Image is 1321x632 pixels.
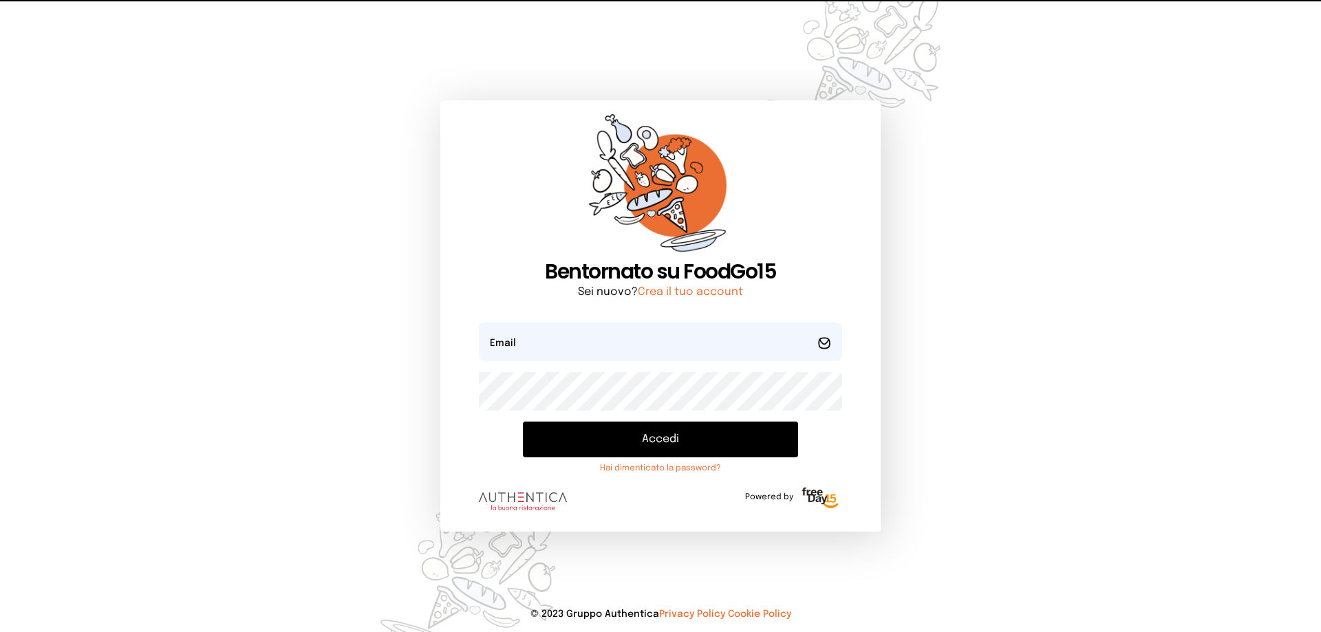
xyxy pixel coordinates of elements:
p: © 2023 Gruppo Authentica [22,607,1299,621]
a: Hai dimenticato la password? [523,463,798,474]
a: Crea il tuo account [638,286,743,298]
button: Accedi [523,422,798,457]
img: sticker-orange.65babaf.png [589,114,732,259]
img: logo-freeday.3e08031.png [799,485,842,512]
h1: Bentornato su FoodGo15 [479,259,842,284]
p: Sei nuovo? [479,284,842,301]
a: Privacy Policy [659,609,725,619]
span: Powered by [745,492,793,503]
img: logo.8f33a47.png [479,492,567,510]
a: Cookie Policy [728,609,791,619]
